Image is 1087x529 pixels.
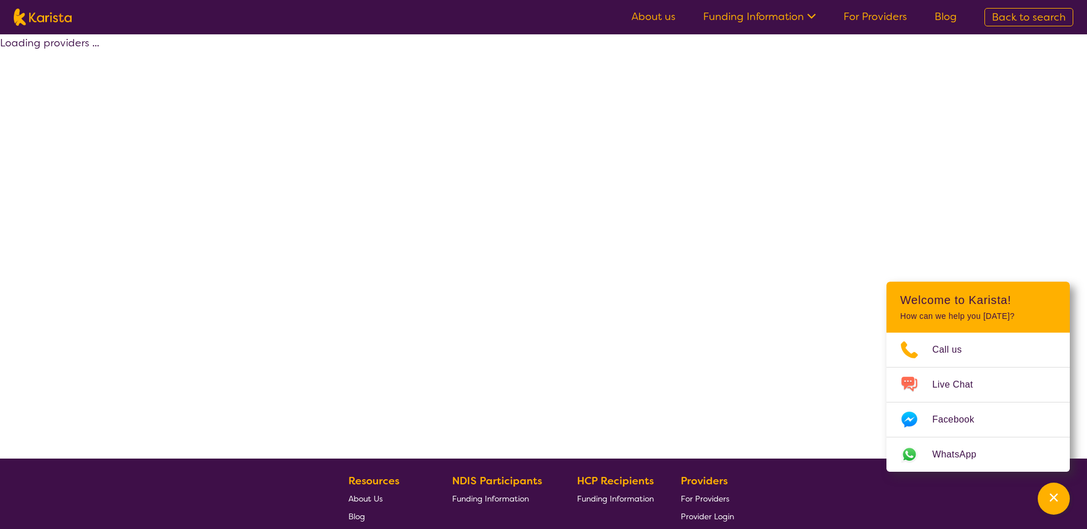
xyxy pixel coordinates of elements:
span: Funding Information [577,494,654,504]
h2: Welcome to Karista! [900,293,1056,307]
span: Funding Information [452,494,529,504]
span: Blog [348,511,365,522]
a: Funding Information [452,489,551,507]
a: Blog [348,507,425,525]
p: How can we help you [DATE]? [900,311,1056,321]
a: Web link opens in a new tab. [886,437,1070,472]
a: Funding Information [703,10,816,23]
ul: Choose channel [886,333,1070,472]
a: Blog [935,10,957,23]
a: Provider Login [681,507,734,525]
span: Call us [932,341,976,358]
span: Provider Login [681,511,734,522]
span: For Providers [681,494,729,504]
span: WhatsApp [932,446,990,463]
span: About Us [348,494,383,504]
b: NDIS Participants [452,474,542,488]
a: For Providers [843,10,907,23]
a: About Us [348,489,425,507]
b: Resources [348,474,399,488]
a: About us [631,10,676,23]
img: Karista logo [14,9,72,26]
b: Providers [681,474,728,488]
span: Back to search [992,10,1066,24]
a: For Providers [681,489,734,507]
span: Live Chat [932,376,987,393]
b: HCP Recipients [577,474,654,488]
div: Channel Menu [886,282,1070,472]
a: Funding Information [577,489,654,507]
button: Channel Menu [1038,483,1070,515]
a: Back to search [984,8,1073,26]
span: Facebook [932,411,988,428]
